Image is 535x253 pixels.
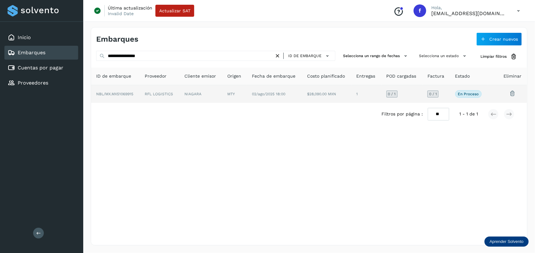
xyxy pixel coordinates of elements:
[145,73,166,79] span: Proveedor
[18,34,31,40] a: Inicio
[4,31,78,44] div: Inicio
[429,92,437,96] span: 0 / 1
[252,92,285,96] span: 02/ago/2025 18:00
[4,46,78,60] div: Embarques
[480,54,507,59] span: Limpiar filtros
[159,9,190,13] span: Actualizar SAT
[4,61,78,75] div: Cuentas por pagar
[381,111,423,117] span: Filtros por página :
[431,10,507,16] p: fepadilla@niagarawater.com
[476,32,522,46] button: Crear nuevos
[155,5,194,17] button: Actualizar SAT
[475,51,522,62] button: Limpiar filtros
[357,73,375,79] span: Entregas
[140,85,179,103] td: RFL LOGISTICS
[455,73,470,79] span: Estado
[431,5,507,10] p: Hola,
[485,237,529,247] div: Aprender Solvento
[288,53,322,59] span: ID de embarque
[387,73,416,79] span: POD cargadas
[416,51,470,61] button: Selecciona un estado
[489,37,518,41] span: Crear nuevos
[459,111,478,117] span: 1 - 1 de 1
[18,50,45,56] a: Embarques
[252,73,295,79] span: Fecha de embarque
[179,85,222,103] td: NIAGARA
[108,11,134,16] p: Invalid Date
[352,85,381,103] td: 1
[96,92,133,96] span: NBL/MX.MX51069915
[96,35,138,44] h4: Embarques
[458,92,479,96] p: En proceso
[18,65,63,71] a: Cuentas por pagar
[96,73,131,79] span: ID de embarque
[222,85,247,103] td: MTY
[302,85,352,103] td: $28,090.00 MXN
[4,76,78,90] div: Proveedores
[490,239,524,244] p: Aprender Solvento
[18,80,48,86] a: Proveedores
[108,5,152,11] p: Última actualización
[504,73,522,79] span: Eliminar
[427,73,444,79] span: Factura
[184,73,216,79] span: Cliente emisor
[307,73,345,79] span: Costo planificado
[340,51,411,61] button: Selecciona un rango de fechas
[286,51,333,61] button: ID de embarque
[388,92,396,96] span: 0 / 1
[227,73,241,79] span: Origen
